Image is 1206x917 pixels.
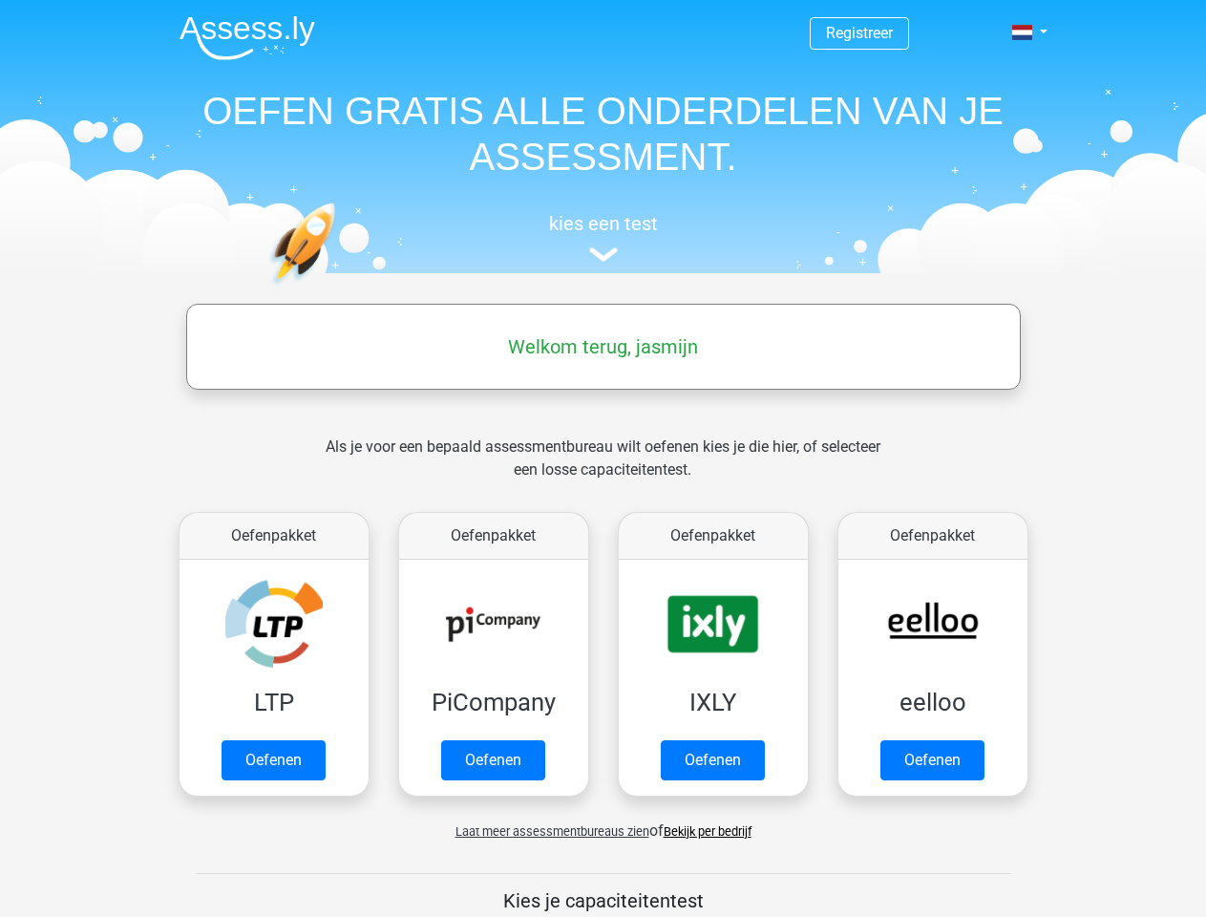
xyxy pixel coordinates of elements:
h5: Welkom terug, jasmijn [196,335,1011,358]
span: Laat meer assessmentbureaus zien [455,824,649,839]
h5: Kies je capaciteitentest [196,889,1011,912]
a: kies een test [164,212,1043,263]
a: Oefenen [441,740,545,780]
img: assessment [589,247,618,262]
a: Bekijk per bedrijf [664,824,751,839]
a: Oefenen [222,740,326,780]
img: Assessly [180,15,315,60]
h5: kies een test [164,212,1043,235]
img: oefenen [269,203,410,375]
div: Als je voor een bepaald assessmentbureau wilt oefenen kies je die hier, of selecteer een losse ca... [310,436,896,504]
div: of [164,804,1043,842]
h1: OEFEN GRATIS ALLE ONDERDELEN VAN JE ASSESSMENT. [164,88,1043,180]
a: Oefenen [880,740,984,780]
a: Oefenen [661,740,765,780]
a: Registreer [826,24,893,42]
